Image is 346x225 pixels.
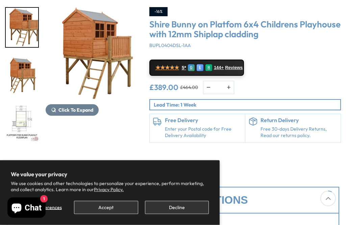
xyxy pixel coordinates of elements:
div: 2 / 4 [5,55,39,95]
p: We use cookies and other technologies to personalize your experience, perform marketing, and coll... [11,180,209,193]
div: E [197,65,203,71]
img: BunnyonPlatform_d219fc0d-a1de-440a-8a14-89ca9c8e4c9e_200x200.jpg [6,55,38,95]
button: Click To Expand [46,105,99,116]
img: Shire Bunny on Platfom 6x4 Childrens Playhouse with 12mm Shiplap cladding - Best Shed [46,7,139,101]
span: Click To Expand [58,107,93,113]
h2: We value your privacy [11,171,209,177]
button: Accept [74,201,138,214]
h6: Return Delivery [261,118,337,124]
span: Reviews [225,65,243,71]
div: 3 / 4 [5,102,39,143]
h3: Shire Bunny on Platfom 6x4 Childrens Playhouse with 12mm Shiplap cladding [149,20,341,39]
ins: £389.00 [149,84,178,91]
div: G [188,65,195,71]
del: £464.00 [180,85,198,90]
div: 1 / 4 [5,7,39,48]
button: Decline [145,201,209,214]
a: Privacy Policy. [94,186,124,193]
h6: Free Delivery [165,118,242,124]
p: Free 30-days Delivery Returns, Read our returns policy. [261,126,337,139]
div: -16% [149,7,168,17]
div: R [205,65,212,71]
p: Lead Time: 1 Week [154,102,340,109]
span: ★★★★★ [155,65,179,71]
span: 144+ [214,65,224,71]
div: 1 / 4 [46,7,139,143]
a: Enter your Postal code for Free Delivery Availability [165,126,242,139]
a: ★★★★★ 5* G E R 144+ Reviews [149,60,244,76]
inbox-online-store-chat: Shopify online store chat [5,198,48,220]
span: BUPL0404DSL-1AA [149,43,191,49]
img: BunnyPlayhutPlatformFLOORPLAN_15fe0721-d81f-4df6-af45-13176fd8e748_200x200.jpg [6,103,38,142]
img: BunnyonPlatform_2_2f4218e2-b9de-4164-843c-1fea69996683_200x200.jpg [6,8,38,47]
